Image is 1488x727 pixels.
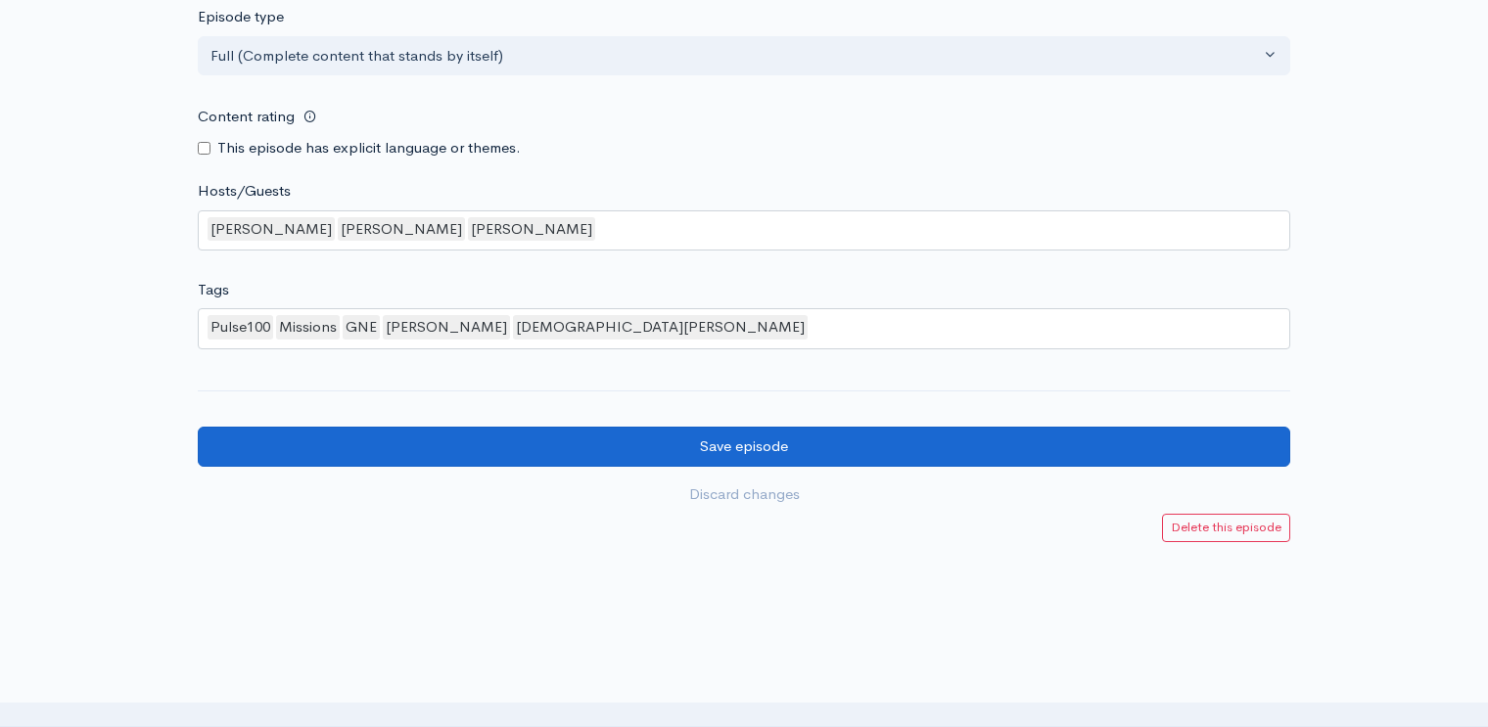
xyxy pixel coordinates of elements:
[208,315,273,340] div: Pulse100
[210,45,1260,68] div: Full (Complete content that stands by itself)
[198,427,1290,467] input: Save episode
[338,217,465,242] div: [PERSON_NAME]
[383,315,510,340] div: [PERSON_NAME]
[198,6,284,28] label: Episode type
[513,315,808,340] div: [DEMOGRAPHIC_DATA][PERSON_NAME]
[198,36,1290,76] button: Full (Complete content that stands by itself)
[1162,514,1290,542] a: Delete this episode
[198,180,291,203] label: Hosts/Guests
[198,475,1290,515] a: Discard changes
[343,315,380,340] div: GNE
[208,217,335,242] div: [PERSON_NAME]
[198,279,229,301] label: Tags
[198,97,295,137] label: Content rating
[276,315,340,340] div: Missions
[1171,519,1281,535] small: Delete this episode
[468,217,595,242] div: [PERSON_NAME]
[217,137,521,159] label: This episode has explicit language or themes.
